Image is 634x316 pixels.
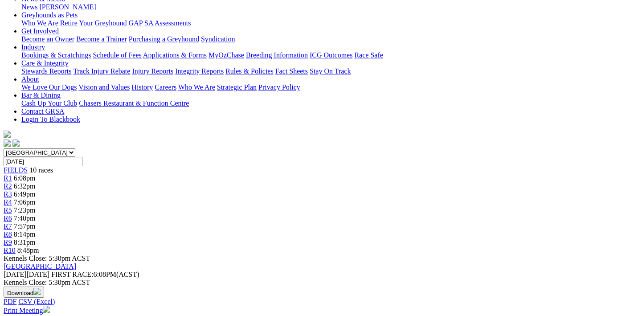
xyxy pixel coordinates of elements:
span: [DATE] [4,271,49,278]
a: Become an Owner [21,35,74,43]
a: Who We Are [21,19,58,27]
div: Get Involved [21,35,630,43]
img: logo-grsa-white.png [4,131,11,138]
a: Careers [155,83,176,91]
a: Injury Reports [132,67,173,75]
div: Download [4,298,630,306]
a: Cash Up Your Club [21,99,77,107]
a: FIELDS [4,166,28,174]
img: twitter.svg [12,140,20,147]
a: R4 [4,198,12,206]
a: PDF [4,298,16,305]
a: R9 [4,238,12,246]
a: R2 [4,182,12,190]
a: R7 [4,222,12,230]
span: 6:32pm [14,182,36,190]
a: Care & Integrity [21,59,69,67]
a: Vision and Values [78,83,130,91]
a: Get Involved [21,27,59,35]
div: Kennels Close: 5:30pm ACST [4,279,630,287]
a: R3 [4,190,12,198]
a: ICG Outcomes [310,51,352,59]
a: News [21,3,37,11]
a: Retire Your Greyhound [60,19,127,27]
div: Greyhounds as Pets [21,19,630,27]
a: [PERSON_NAME] [39,3,96,11]
span: 6:08pm [14,174,36,182]
a: Strategic Plan [217,83,257,91]
span: 7:06pm [14,198,36,206]
span: 8:31pm [14,238,36,246]
a: Become a Trainer [76,35,127,43]
span: FIRST RACE: [51,271,93,278]
div: Industry [21,51,630,59]
div: News & Media [21,3,630,11]
div: About [21,83,630,91]
a: R1 [4,174,12,182]
a: Who We Are [178,83,215,91]
a: Breeding Information [246,51,308,59]
a: GAP SA Assessments [129,19,191,27]
a: We Love Our Dogs [21,83,77,91]
a: Bar & Dining [21,91,61,99]
a: Stay On Track [310,67,351,75]
a: Applications & Forms [143,51,207,59]
a: Fact Sheets [275,67,308,75]
span: Kennels Close: 5:30pm ACST [4,254,90,262]
a: R6 [4,214,12,222]
span: 7:40pm [14,214,36,222]
a: R8 [4,230,12,238]
span: 10 races [29,166,53,174]
a: Print Meeting [4,307,50,314]
a: History [131,83,153,91]
a: Privacy Policy [258,83,300,91]
a: Rules & Policies [225,67,274,75]
a: Syndication [201,35,235,43]
a: About [21,75,39,83]
a: Integrity Reports [175,67,224,75]
span: 6:08PM(ACST) [51,271,139,278]
span: 7:23pm [14,206,36,214]
a: MyOzChase [209,51,244,59]
span: 8:48pm [17,246,39,254]
a: Race Safe [354,51,383,59]
a: Purchasing a Greyhound [129,35,199,43]
button: Download [4,287,44,298]
a: Industry [21,43,45,51]
span: 6:49pm [14,190,36,198]
a: R5 [4,206,12,214]
input: Select date [4,157,82,166]
a: CSV (Excel) [18,298,55,305]
img: facebook.svg [4,140,11,147]
img: printer.svg [43,306,50,313]
div: Bar & Dining [21,99,630,107]
a: Contact GRSA [21,107,64,115]
a: R10 [4,246,16,254]
a: Schedule of Fees [93,51,141,59]
div: Care & Integrity [21,67,630,75]
a: Bookings & Scratchings [21,51,91,59]
span: 7:57pm [14,222,36,230]
span: [DATE] [4,271,27,278]
span: 8:14pm [14,230,36,238]
a: Stewards Reports [21,67,71,75]
a: Greyhounds as Pets [21,11,78,19]
img: download.svg [33,288,41,295]
a: Chasers Restaurant & Function Centre [79,99,189,107]
a: Track Injury Rebate [73,67,130,75]
a: Login To Blackbook [21,115,80,123]
a: [GEOGRAPHIC_DATA] [4,263,76,270]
